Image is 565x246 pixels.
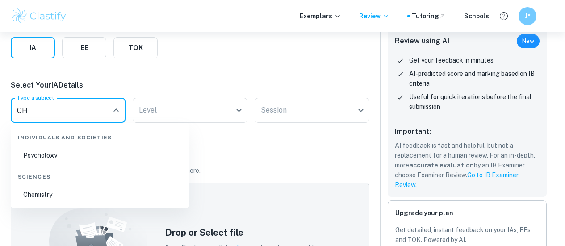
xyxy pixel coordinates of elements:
[412,11,446,21] a: Tutoring
[17,94,54,101] label: Type a subject
[113,37,158,58] button: TOK
[11,148,369,158] p: Upload Your IA File
[496,8,511,24] button: Help and Feedback
[14,184,186,205] li: Chemistry
[395,126,540,137] h6: Important:
[409,69,540,88] p: AI-predicted score and marking based on IB criteria
[14,126,186,145] div: Individuals and Societies
[11,166,369,175] p: Your file will be kept private. We won't share or upload it anywhere.
[62,37,106,58] button: EE
[165,226,321,239] h5: Drop or Select file
[14,166,186,184] div: Sciences
[14,145,186,166] li: Psychology
[300,11,341,21] p: Exemplars
[395,225,539,245] p: Get detailed, instant feedback on your IAs, EEs and TOK. Powered by AI.
[395,208,539,218] h6: Upgrade your plan
[11,80,369,91] p: Select Your IA Details
[11,7,67,25] img: Clastify logo
[517,37,540,46] span: New
[464,11,489,21] a: Schools
[409,55,494,65] p: Get your feedback in minutes
[110,104,122,117] button: Close
[409,162,474,169] b: accurate evaluation
[409,92,540,112] p: Useful for quick iterations before the final submission
[11,37,55,58] button: IA
[359,11,389,21] p: Review
[395,141,540,190] p: AI feedback is fast and helpful, but not a replacement for a human review. For an in-depth, more ...
[395,36,449,46] h6: Review using AI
